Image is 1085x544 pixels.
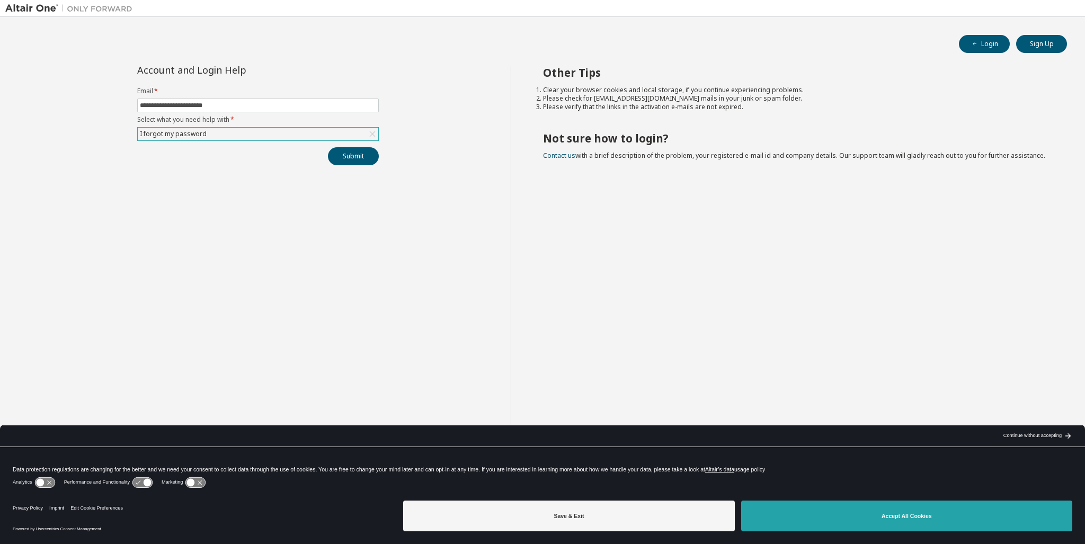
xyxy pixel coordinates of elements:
[137,87,379,95] label: Email
[543,66,1048,79] h2: Other Tips
[138,128,208,140] div: I forgot my password
[328,147,379,165] button: Submit
[1016,35,1067,53] button: Sign Up
[543,151,575,160] a: Contact us
[5,3,138,14] img: Altair One
[543,86,1048,94] li: Clear your browser cookies and local storage, if you continue experiencing problems.
[138,128,378,140] div: I forgot my password
[543,151,1045,160] span: with a brief description of the problem, your registered e-mail id and company details. Our suppo...
[543,94,1048,103] li: Please check for [EMAIL_ADDRESS][DOMAIN_NAME] mails in your junk or spam folder.
[959,35,1010,53] button: Login
[543,103,1048,111] li: Please verify that the links in the activation e-mails are not expired.
[137,115,379,124] label: Select what you need help with
[137,66,331,74] div: Account and Login Help
[543,131,1048,145] h2: Not sure how to login?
